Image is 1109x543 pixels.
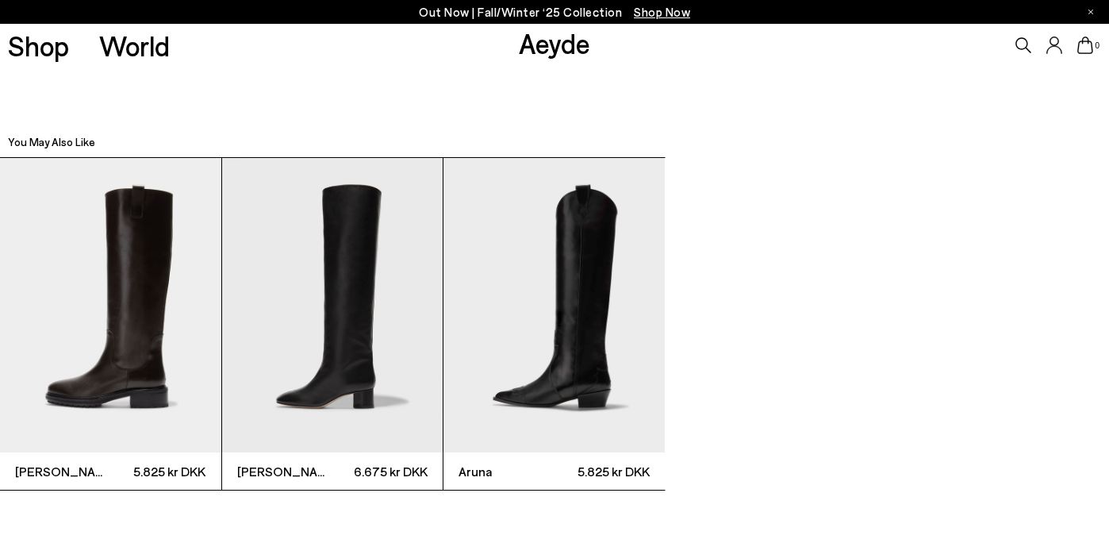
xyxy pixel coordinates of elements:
[443,158,665,490] a: Aruna 5.825 kr DKK
[1077,37,1093,54] a: 0
[554,461,649,481] span: 5.825 kr DKK
[110,461,205,481] span: 5.825 kr DKK
[419,2,690,22] p: Out Now | Fall/Winter ‘25 Collection
[634,5,690,19] span: Navigate to /collections/new-in
[443,158,665,452] img: Aruna Leather Knee-High Cowboy Boots
[8,32,69,60] a: Shop
[222,158,443,452] img: Willa Leather Over-Knee Boots
[443,157,666,491] div: 3 / 3
[222,158,443,490] a: [PERSON_NAME] 6.675 kr DKK
[1093,41,1101,50] span: 0
[519,26,590,60] a: Aeyde
[332,461,428,481] span: 6.675 kr DKK
[8,134,95,150] h2: You May Also Like
[222,157,444,491] div: 2 / 3
[99,32,170,60] a: World
[15,462,110,481] span: [PERSON_NAME]
[237,462,332,481] span: [PERSON_NAME]
[459,462,554,481] span: Aruna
